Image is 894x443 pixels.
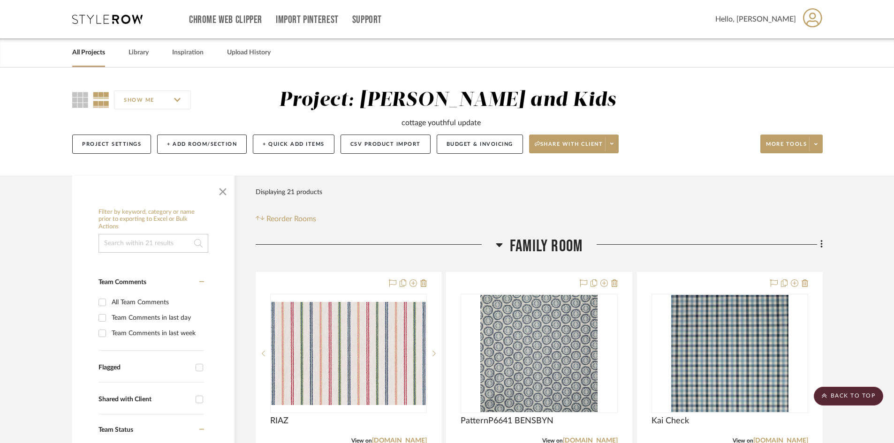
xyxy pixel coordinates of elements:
[256,213,316,225] button: Reorder Rooms
[157,135,247,154] button: + Add Room/Section
[276,16,339,24] a: Import Pinterest
[256,183,322,202] div: Displaying 21 products
[814,387,883,405] scroll-to-top-button: BACK TO TOP
[652,416,689,426] span: Kai Check
[98,364,191,372] div: Flagged
[461,416,553,426] span: PatternP6641 BENSBYN
[172,46,204,59] a: Inspiration
[271,302,426,405] img: RIAZ
[715,14,796,25] span: Hello, [PERSON_NAME]
[760,135,823,153] button: More tools
[98,396,191,404] div: Shared with Client
[271,294,426,413] div: 0
[98,279,146,285] span: Team Comments
[671,295,788,412] img: Kai Check
[129,46,149,59] a: Library
[213,180,232,199] button: Close
[112,310,202,325] div: Team Comments in last day
[437,135,523,154] button: Budget & Invoicing
[98,234,208,253] input: Search within 21 results
[266,213,316,225] span: Reorder Rooms
[227,46,271,59] a: Upload History
[189,16,262,24] a: Chrome Web Clipper
[402,117,481,128] div: cottage youthful update
[112,326,202,341] div: Team Comments in last week
[253,135,334,154] button: + Quick Add Items
[279,90,616,110] div: Project: [PERSON_NAME] and Kids
[112,295,202,310] div: All Team Comments
[352,16,382,24] a: Support
[341,135,431,154] button: CSV Product Import
[98,427,133,433] span: Team Status
[480,295,598,412] img: PatternP6641 BENSBYN
[72,46,105,59] a: All Projects
[72,135,151,154] button: Project Settings
[510,236,583,256] span: Family Room
[766,141,807,155] span: More tools
[535,141,603,155] span: Share with client
[529,135,619,153] button: Share with client
[98,209,208,231] h6: Filter by keyword, category or name prior to exporting to Excel or Bulk Actions
[270,416,288,426] span: RIAZ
